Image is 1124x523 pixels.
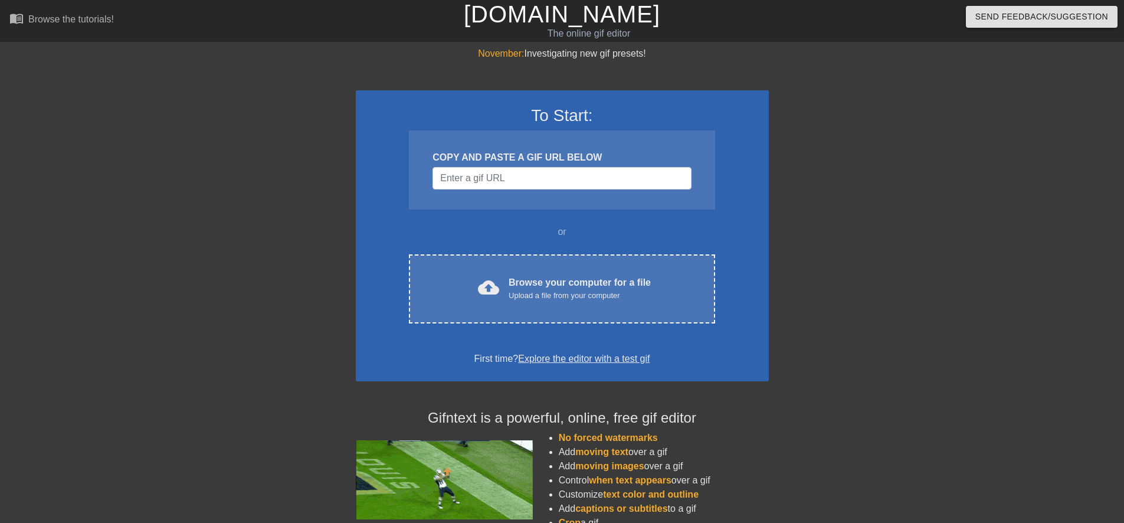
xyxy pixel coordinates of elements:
[464,1,660,27] a: [DOMAIN_NAME]
[356,47,769,61] div: Investigating new gif presets!
[575,461,644,471] span: moving images
[559,459,769,473] li: Add over a gif
[509,290,651,302] div: Upload a file from your computer
[9,11,24,25] span: menu_book
[356,410,769,427] h4: Gifntext is a powerful, online, free gif editor
[559,473,769,488] li: Control over a gif
[386,225,738,239] div: or
[575,504,667,514] span: captions or subtitles
[371,106,753,126] h3: To Start:
[9,11,114,30] a: Browse the tutorials!
[478,277,499,298] span: cloud_upload
[518,354,650,364] a: Explore the editor with a test gif
[478,48,524,58] span: November:
[603,489,699,499] span: text color and outline
[381,27,797,41] div: The online gif editor
[356,440,533,519] img: football_small.gif
[559,445,769,459] li: Add over a gif
[589,475,671,485] span: when text appears
[559,502,769,516] li: Add to a gif
[966,6,1118,28] button: Send Feedback/Suggestion
[432,151,691,165] div: COPY AND PASTE A GIF URL BELOW
[559,488,769,502] li: Customize
[371,352,753,366] div: First time?
[575,447,628,457] span: moving text
[975,9,1108,24] span: Send Feedback/Suggestion
[432,167,691,189] input: Username
[28,14,114,24] div: Browse the tutorials!
[509,276,651,302] div: Browse your computer for a file
[559,433,658,443] span: No forced watermarks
